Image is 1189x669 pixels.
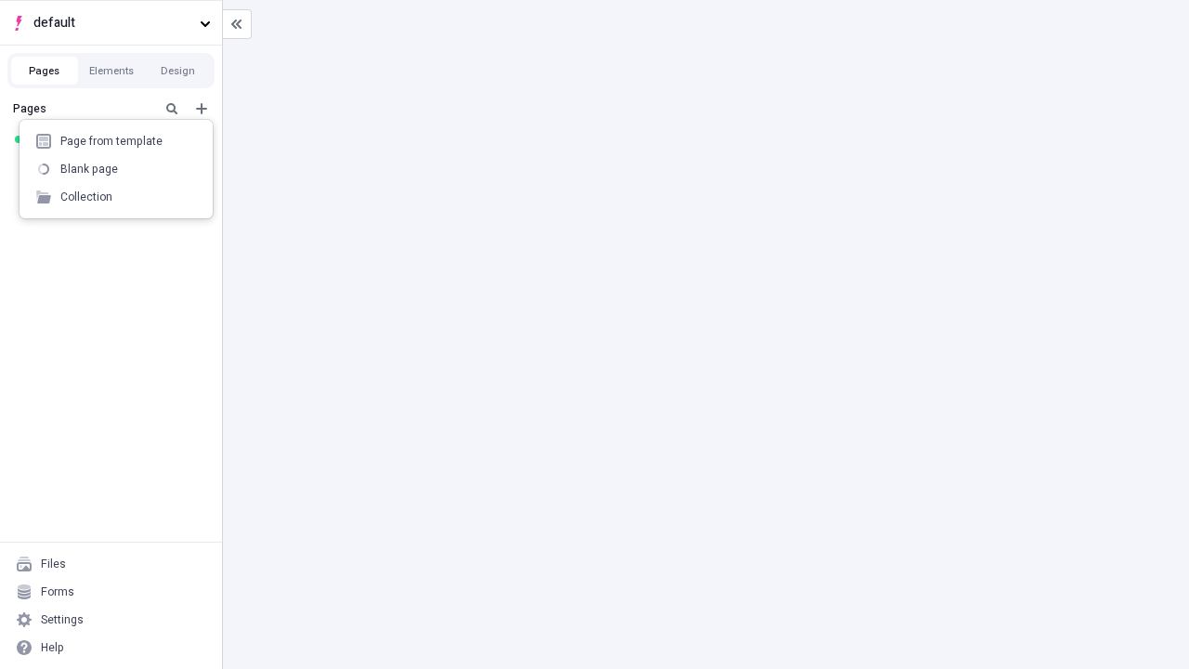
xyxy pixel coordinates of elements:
button: Design [145,57,212,85]
button: Pages [11,57,78,85]
span: default [33,13,192,33]
div: Files [41,557,66,571]
button: Add new [190,98,213,120]
button: Elements [78,57,145,85]
div: Forms [41,584,74,599]
div: Settings [41,612,84,627]
div: Blank page [60,162,118,177]
div: Collection [60,190,112,204]
div: Help [41,640,64,655]
div: Pages [13,101,153,116]
div: Page from template [60,134,163,149]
